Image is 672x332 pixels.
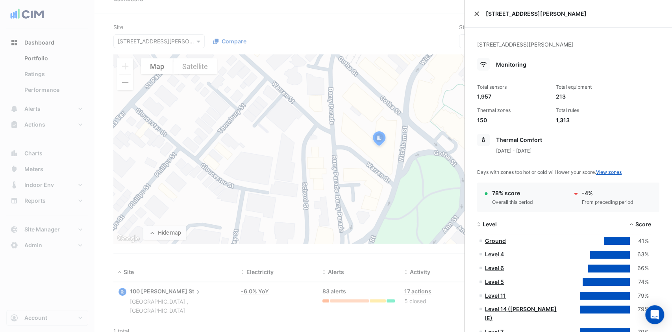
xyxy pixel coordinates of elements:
div: Thermal zones [477,107,550,114]
div: -4% [582,189,633,197]
span: [DATE] - [DATE] [496,148,531,154]
a: Ground [485,237,506,244]
a: Level 5 [485,278,504,285]
div: From preceding period [582,199,633,206]
span: Level [483,221,497,228]
button: Close [474,11,479,17]
span: Days with zones too hot or cold will lower your score. [477,169,622,175]
a: Level 11 [485,292,506,299]
a: Level 14 ([PERSON_NAME] IE) [485,306,557,321]
div: 79% [630,291,649,300]
div: Total equipment [556,84,628,91]
div: Total rules [556,107,628,114]
a: Level 4 [485,251,504,257]
div: 213 [556,92,628,101]
div: 1,957 [477,92,550,101]
span: Thermal Comfort [496,136,542,143]
div: 79% [630,305,649,314]
div: 1,313 [556,116,628,124]
div: 74% [630,278,649,287]
div: 66% [630,264,649,273]
a: View zones [596,169,622,175]
div: Open Intercom Messenger [645,305,664,324]
div: 78% score [492,189,533,197]
div: 41% [630,237,649,246]
a: Level 6 [485,265,504,271]
span: Score [635,221,651,228]
span: Monitoring [496,61,526,68]
div: 63% [630,250,649,259]
span: [STREET_ADDRESS][PERSON_NAME] [486,9,663,18]
div: Total sensors [477,84,550,91]
div: Overall this period [492,199,533,206]
div: 150 [477,116,550,124]
div: [STREET_ADDRESS][PERSON_NAME] [477,40,659,58]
